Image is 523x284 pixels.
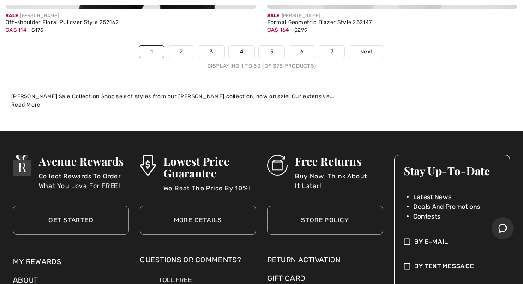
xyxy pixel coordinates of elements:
div: Questions or Comments? [140,254,256,270]
div: [PERSON_NAME] Sale Collection Shop select styles from our [PERSON_NAME] collection, now on sale. ... [11,92,512,101]
a: 7 [319,46,344,58]
h3: Avenue Rewards [39,155,129,167]
h3: Free Returns [295,155,383,167]
a: My Rewards [13,257,61,266]
span: Deals And Promotions [413,202,481,212]
a: Gift Card [267,273,383,284]
span: Contests [413,212,440,221]
img: Lowest Price Guarantee [140,155,156,176]
img: check [404,237,410,247]
p: Buy Now! Think About It Later! [295,172,383,190]
a: 5 [259,46,284,58]
span: Next [360,47,373,56]
div: [PERSON_NAME] [6,12,256,19]
a: 2 [168,46,194,58]
span: $299 [294,27,307,33]
a: More Details [140,206,256,235]
a: 3 [198,46,224,58]
a: Get Started [13,206,129,235]
a: Next [349,46,384,58]
span: $175 [31,27,43,33]
a: 4 [229,46,254,58]
span: By E-mail [414,237,448,247]
span: By Text Message [414,261,475,271]
span: Sale [6,13,18,18]
img: Avenue Rewards [13,155,31,176]
iframe: Opens a widget where you can chat to one of our agents [492,217,514,240]
span: Latest News [413,192,451,202]
span: Read More [11,101,41,108]
span: Sale [267,13,280,18]
a: 1 [139,46,164,58]
a: Store Policy [267,206,383,235]
h3: Lowest Price Guarantee [163,155,256,179]
div: Off-shoulder Floral Pullover Style 252162 [6,19,256,26]
a: 6 [289,46,314,58]
p: We Beat The Price By 10%! [163,183,256,202]
img: check [404,261,410,271]
a: Return Activation [267,254,383,266]
div: Formal Geometric Blazer Style 252147 [267,19,518,26]
h3: Stay Up-To-Date [404,165,500,177]
p: Collect Rewards To Order What You Love For FREE! [39,172,129,190]
div: [PERSON_NAME] [267,12,518,19]
span: CA$ 114 [6,27,26,33]
img: Free Returns [267,155,288,176]
span: CA$ 164 [267,27,289,33]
